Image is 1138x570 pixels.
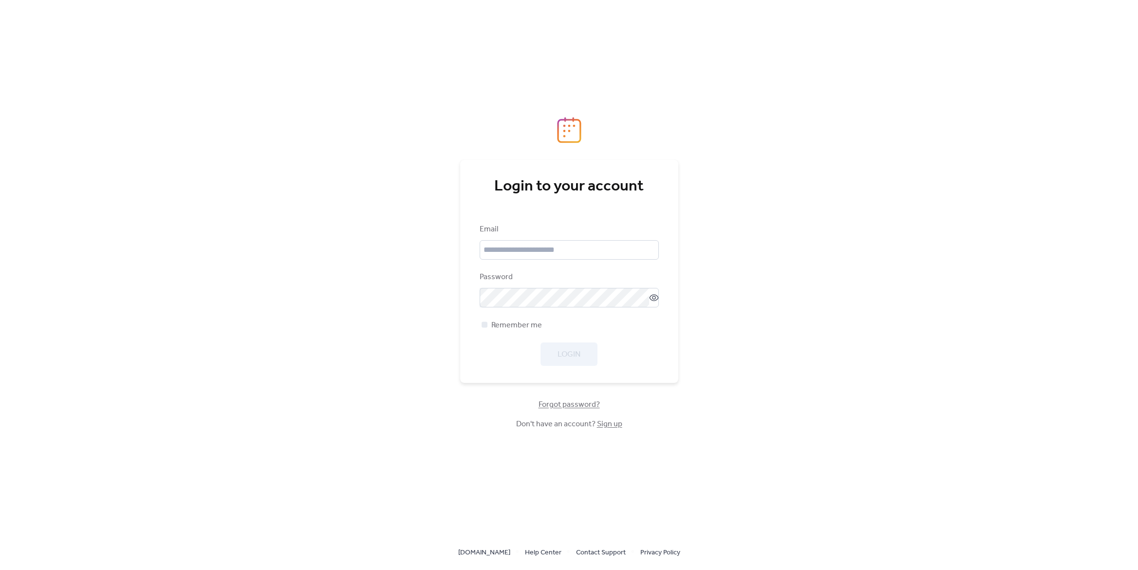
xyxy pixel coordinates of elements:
[597,417,622,432] a: Sign up
[516,418,622,430] span: Don't have an account?
[576,546,626,558] a: Contact Support
[640,546,680,558] a: Privacy Policy
[576,547,626,559] span: Contact Support
[480,224,657,235] div: Email
[491,320,542,331] span: Remember me
[557,117,581,143] img: logo
[480,271,657,283] div: Password
[640,547,680,559] span: Privacy Policy
[539,402,600,407] a: Forgot password?
[458,546,510,558] a: [DOMAIN_NAME]
[480,177,659,196] div: Login to your account
[458,547,510,559] span: [DOMAIN_NAME]
[525,546,561,558] a: Help Center
[539,399,600,411] span: Forgot password?
[525,547,561,559] span: Help Center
